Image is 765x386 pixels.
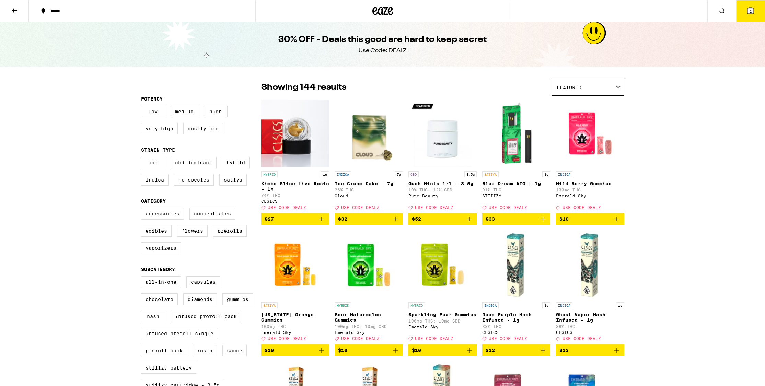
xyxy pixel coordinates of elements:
[335,230,403,299] img: Emerald Sky - Sour Watermelon Gummies
[556,213,624,225] button: Add to bag
[335,330,403,335] div: Emerald Sky
[219,174,247,186] label: Sativa
[278,34,487,46] h1: 30% OFF - Deals this good are hard to keep secret
[408,188,477,192] p: 10% THC: 12% CBD
[482,302,499,308] p: INDICA
[261,99,329,213] a: Open page for Kimbo Slice Live Rosin - 1g from CLSICS
[408,325,477,329] div: Emerald Sky
[408,213,477,225] button: Add to bag
[141,267,175,272] legend: Subcategory
[736,0,765,22] button: 2
[335,99,403,168] img: Cloud - Ice Cream Cake - 7g
[141,198,166,204] legend: Category
[408,181,477,186] p: Gush Mints 1:1 - 3.5g
[556,99,624,213] a: Open page for Wild Berry Gummies from Emerald Sky
[335,302,351,308] p: HYBRID
[338,216,347,222] span: $32
[4,5,49,10] span: Hi. Need any help?
[563,337,601,341] span: USE CODE DEALZ
[559,216,569,222] span: $10
[556,324,624,329] p: 38% THC
[408,99,477,168] img: Pure Beauty - Gush Mints 1:1 - 3.5g
[265,348,274,353] span: $10
[213,225,247,237] label: Prerolls
[261,230,329,344] a: Open page for California Orange Gummies from Emerald Sky
[141,157,165,168] label: CBD
[408,99,477,213] a: Open page for Gush Mints 1:1 - 3.5g from Pure Beauty
[141,174,169,186] label: Indica
[482,230,550,344] a: Open page for Deep Purple Hash Infused - 1g from CLSICS
[261,344,329,356] button: Add to bag
[556,171,572,177] p: INDICA
[563,205,601,210] span: USE CODE DEALZ
[141,123,178,134] label: Very High
[482,188,550,192] p: 91% THC
[335,181,403,186] p: Ice Cream Cake - 7g
[482,181,550,186] p: Blue Dream AIO - 1g
[141,106,165,117] label: Low
[141,242,181,254] label: Vaporizers
[556,99,624,168] img: Emerald Sky - Wild Berry Gummies
[486,216,495,222] span: $33
[261,213,329,225] button: Add to bag
[141,345,187,356] label: Preroll Pack
[559,348,569,353] span: $12
[335,324,403,329] p: 100mg THC: 10mg CBD
[750,9,752,13] span: 2
[556,194,624,198] div: Emerald Sky
[395,171,403,177] p: 7g
[489,205,527,210] span: USE CODE DEALZ
[268,205,306,210] span: USE CODE DEALZ
[408,312,477,317] p: Sparkling Pear Gummies
[486,348,495,353] span: $12
[482,230,550,299] img: CLSICS - Deep Purple Hash Infused - 1g
[556,230,624,344] a: Open page for Ghost Vapor Hash Infused - 1g from CLSICS
[261,312,329,323] p: [US_STATE] Orange Gummies
[556,181,624,186] p: Wild Berry Gummies
[335,230,403,344] a: Open page for Sour Watermelon Gummies from Emerald Sky
[222,345,247,356] label: Sauce
[189,208,235,220] label: Concentrates
[482,171,499,177] p: SATIVA
[556,230,624,299] img: CLSICS - Ghost Vapor Hash Infused - 1g
[335,171,351,177] p: INDICA
[335,194,403,198] div: Cloud
[186,276,220,288] label: Capsules
[408,230,477,299] img: Emerald Sky - Sparkling Pear Gummies
[415,205,453,210] span: USE CODE DEALZ
[141,208,184,220] label: Accessories
[141,96,163,102] legend: Potency
[261,302,278,308] p: SATIVA
[556,188,624,192] p: 100mg THC
[482,99,550,213] a: Open page for Blue Dream AIO - 1g from STIIIZY
[408,302,425,308] p: HYBRID
[556,344,624,356] button: Add to bag
[261,324,329,329] p: 100mg THC
[335,213,403,225] button: Add to bag
[335,188,403,192] p: 26% THC
[482,312,550,323] p: Deep Purple Hash Infused - 1g
[141,362,196,374] label: STIIIZY Battery
[335,99,403,213] a: Open page for Ice Cream Cake - 7g from Cloud
[482,99,550,168] img: STIIIZY - Blue Dream AIO - 1g
[556,330,624,335] div: CLSICS
[261,330,329,335] div: Emerald Sky
[321,171,329,177] p: 1g
[482,324,550,329] p: 33% THC
[542,171,550,177] p: 1g
[265,216,274,222] span: $27
[261,199,329,203] div: CLSICS
[171,311,241,322] label: Infused Preroll Pack
[261,82,346,93] p: Showing 144 results
[261,171,278,177] p: HYBRID
[261,230,329,299] img: Emerald Sky - California Orange Gummies
[171,106,198,117] label: Medium
[482,344,550,356] button: Add to bag
[482,194,550,198] div: STIIIZY
[408,319,477,323] p: 100mg THC: 10mg CBD
[359,47,407,55] div: Use Code: DEALZ
[408,171,419,177] p: CBD
[174,174,214,186] label: No Species
[268,337,306,341] span: USE CODE DEALZ
[556,302,572,308] p: INDICA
